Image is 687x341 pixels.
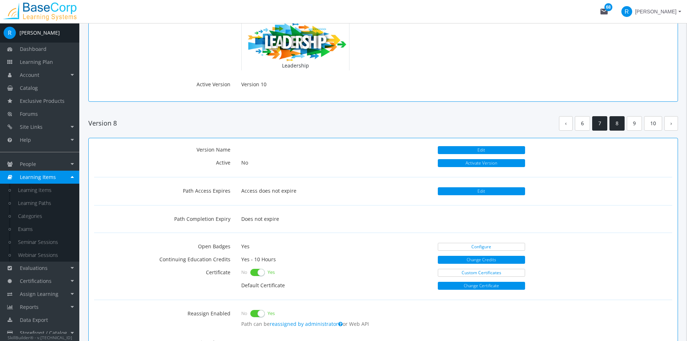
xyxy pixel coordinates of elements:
p: No [241,157,427,169]
a: reassigned by administrator [270,320,343,327]
span: Evaluations [20,265,48,271]
span: R [621,6,632,17]
span: Storefront / Catalog [20,329,67,336]
h4: Version 8 [88,120,117,127]
p: Access does not expire [241,185,427,197]
label: Active [89,157,236,166]
span: Certifications [20,277,52,284]
p: Does not expire [241,213,672,225]
span: No [241,269,247,276]
a: 7 [592,116,607,131]
span: Site Links [20,123,43,130]
span: Forums [20,110,38,117]
p: Default Certificate [241,279,427,292]
label: Path Access Expires [89,185,236,194]
span: Learning Plan [20,58,53,65]
a: Webinar Sessions [11,249,79,262]
span: Catalog [20,84,38,91]
label: Open Badges [89,240,236,250]
a: Custom Certificates [438,269,525,277]
span: Reports [20,303,39,310]
span: Yes [268,310,275,317]
a: Learning Paths [11,197,79,210]
span: Learning Items [20,174,56,180]
a: 9 [627,116,642,131]
span: Dashboard [20,45,47,52]
label: Path Completion Expiry [89,213,236,223]
a: Configure [438,243,525,251]
span: R [4,27,16,39]
p: Version 10 [241,78,427,91]
div: [PERSON_NAME] [19,29,60,36]
mat-icon: mail [600,7,608,16]
a: 10 [644,116,662,131]
a: Learning Items [11,184,79,197]
span: No [241,310,247,317]
a: 6 [575,116,590,131]
span: Help [20,136,31,143]
a: Exams [11,223,79,236]
span: People [20,161,36,167]
img: pathPicture.png [242,10,349,70]
label: Version Name [89,144,236,153]
label: Active Version [89,78,236,88]
a: Seminar Sessions [11,236,79,249]
label: Certificate [89,266,236,276]
a: › [664,116,678,131]
p: Path can be or Web API [241,320,574,328]
span: Data Export [20,316,48,323]
small: SkillBuilder® - v.[TECHNICAL_ID] [8,335,72,340]
span: Exclusive Products [20,97,65,104]
p: Yes - 10 Hours [241,253,427,266]
a: ‹ [559,116,573,131]
span: Yes [268,269,275,276]
h4: Leadership [243,63,347,68]
button: Change Credits [438,256,525,264]
span: Account [20,71,39,78]
button: Edit [438,187,525,195]
a: 8 [609,116,625,131]
label: Continuing Education Credits [89,253,236,263]
button: Edit [438,146,525,154]
button: Change Certificate [438,282,525,290]
span: Assign Learning [20,290,58,297]
button: Activate Version [438,159,525,167]
p: Yes [241,240,427,253]
label: Reassign Enabled [89,307,236,317]
a: Categories [11,210,79,223]
span: [PERSON_NAME] [635,5,677,18]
